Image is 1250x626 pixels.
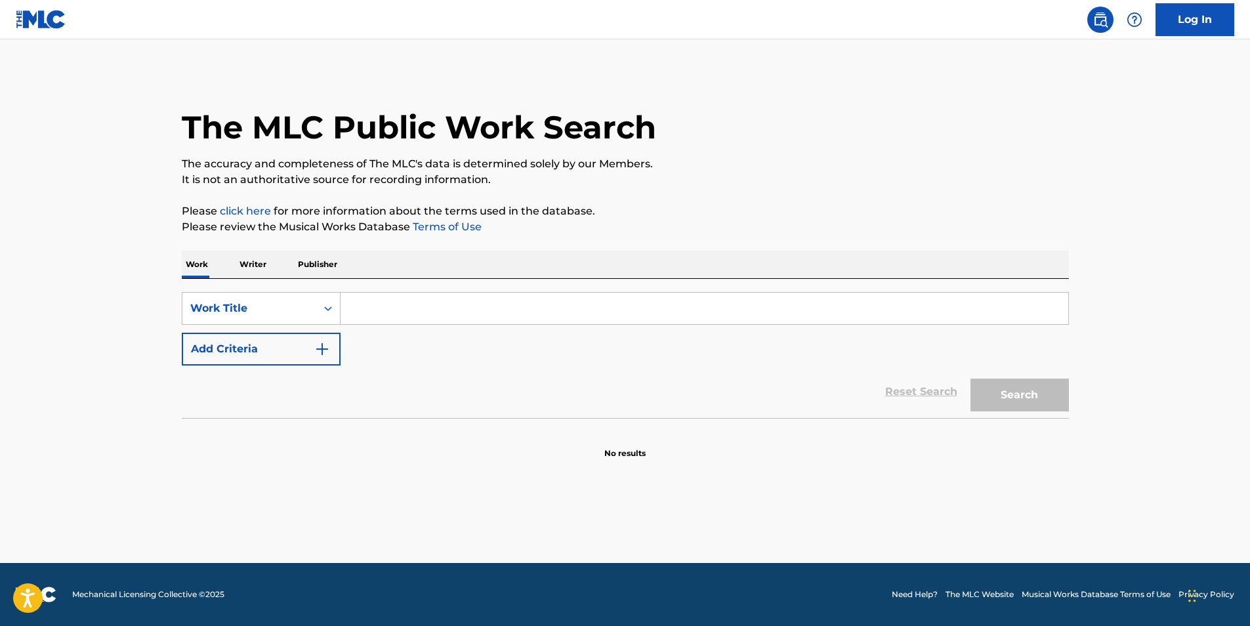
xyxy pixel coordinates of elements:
a: Need Help? [892,589,938,600]
a: Terms of Use [410,220,482,233]
span: Mechanical Licensing Collective © 2025 [72,589,224,600]
h1: The MLC Public Work Search [182,108,656,147]
p: Publisher [294,251,341,278]
img: help [1127,12,1142,28]
div: Help [1121,7,1148,33]
p: No results [604,432,646,459]
div: Vedä [1188,576,1196,616]
a: click here [220,205,271,217]
p: Please review the Musical Works Database [182,219,1069,235]
p: It is not an authoritative source for recording information. [182,172,1069,188]
p: Writer [236,251,270,278]
a: Log In [1156,3,1234,36]
form: Search Form [182,292,1069,418]
img: search [1093,12,1108,28]
a: Public Search [1087,7,1114,33]
div: Chat-widget [1184,563,1250,626]
p: Work [182,251,212,278]
a: Musical Works Database Terms of Use [1022,589,1171,600]
button: Add Criteria [182,333,341,365]
img: MLC Logo [16,10,66,29]
p: Please for more information about the terms used in the database. [182,203,1069,219]
p: The accuracy and completeness of The MLC's data is determined solely by our Members. [182,156,1069,172]
img: 9d2ae6d4665cec9f34b9.svg [314,341,330,357]
iframe: Chat Widget [1184,563,1250,626]
a: Privacy Policy [1178,589,1234,600]
img: logo [16,587,56,602]
div: Work Title [190,301,308,316]
a: The MLC Website [946,589,1014,600]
